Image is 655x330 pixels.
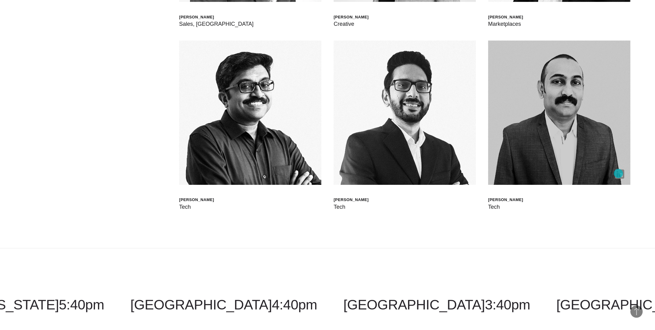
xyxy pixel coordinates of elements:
div: [PERSON_NAME] [179,14,253,20]
div: [PERSON_NAME] [179,197,214,202]
span: 5:40pm [59,297,104,313]
button: Back to Top [630,305,643,318]
a: [GEOGRAPHIC_DATA]3:40pm [343,297,530,313]
img: Natanasabai Chidambaranathan [179,41,321,184]
a: [GEOGRAPHIC_DATA]4:40pm [130,297,317,313]
div: Marketplaces [488,20,523,28]
div: [PERSON_NAME] [488,14,523,20]
div: Creative [334,20,369,28]
span: 3:40pm [485,297,530,313]
div: [PERSON_NAME] [334,197,369,202]
img: Jinto Thomas [488,41,630,184]
div: Tech [334,203,369,211]
div: Tech [488,203,523,211]
img: Ashwin Anand [334,41,476,184]
div: Sales, [GEOGRAPHIC_DATA] [179,20,253,28]
div: [PERSON_NAME] [488,197,523,202]
img: linkedin-born.png [615,169,624,179]
span: 4:40pm [272,297,317,313]
div: Tech [179,203,214,211]
div: [PERSON_NAME] [334,14,369,20]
